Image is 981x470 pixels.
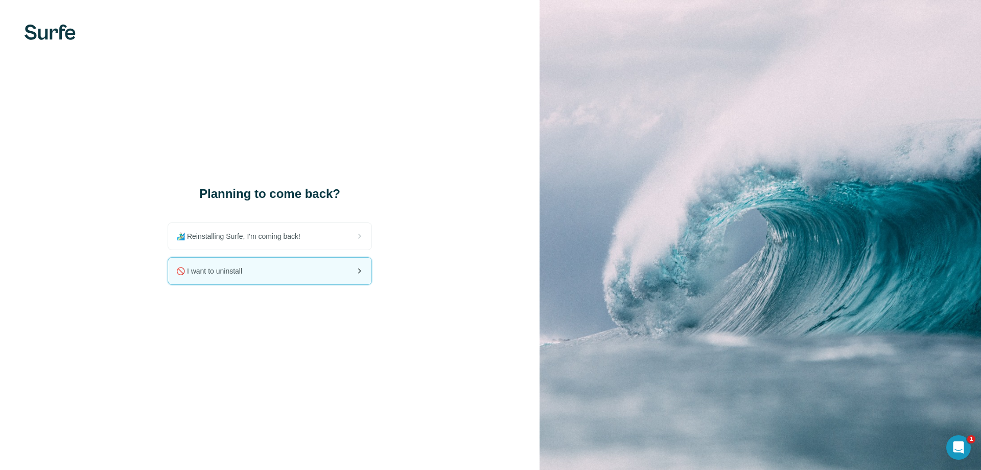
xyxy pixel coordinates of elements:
span: 1 [967,435,975,443]
h1: Planning to come back? [168,186,372,202]
iframe: Intercom live chat [946,435,971,460]
img: Surfe's logo [25,25,76,40]
span: 🏄🏻‍♂️ Reinstalling Surfe, I'm coming back! [176,231,309,241]
span: 🚫 I want to uninstall [176,266,250,276]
